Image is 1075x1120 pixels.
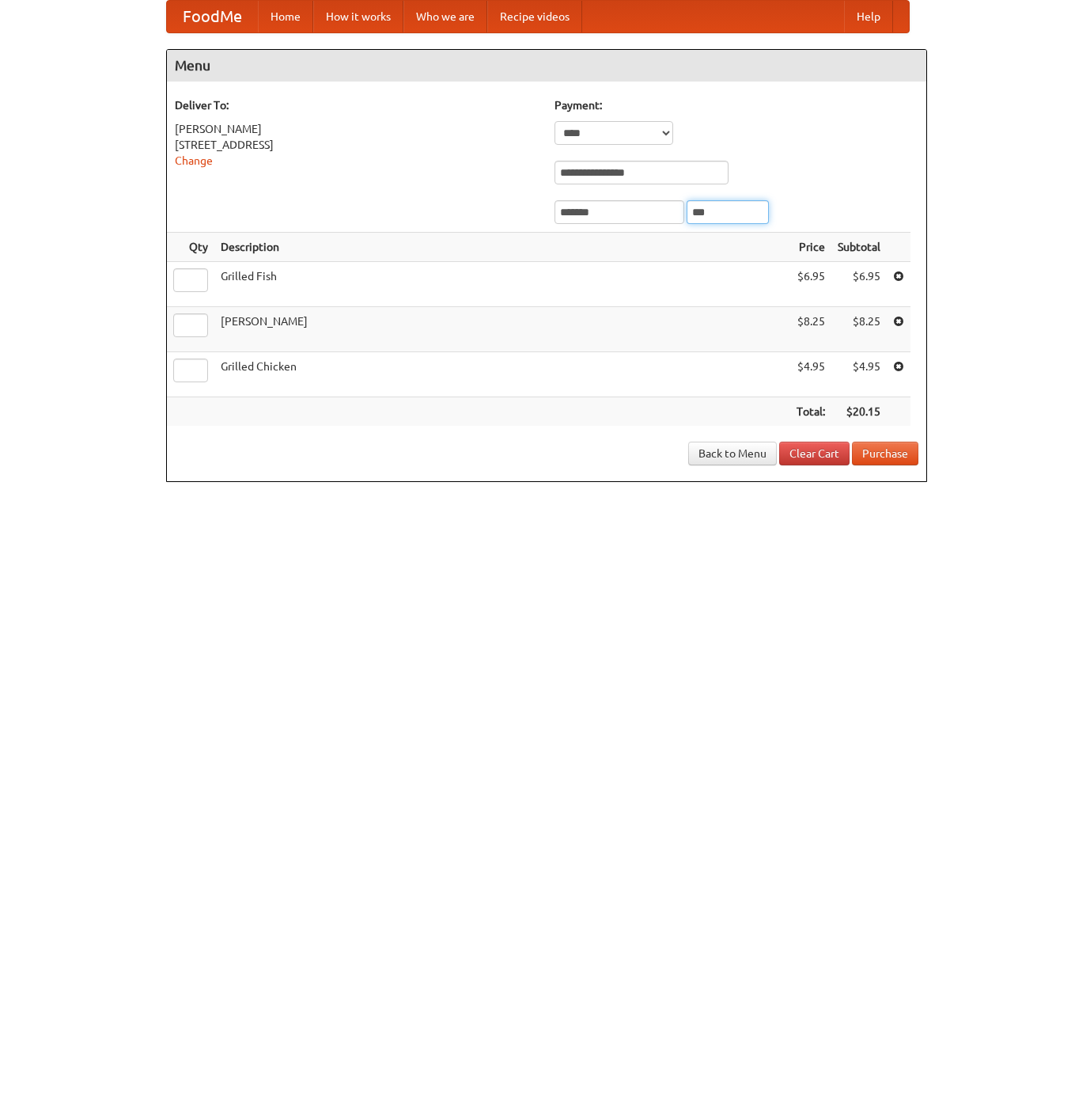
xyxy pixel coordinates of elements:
td: Grilled Chicken [214,352,790,397]
th: Price [790,233,831,262]
td: Grilled Fish [214,262,790,307]
th: Description [214,233,790,262]
th: Subtotal [831,233,887,262]
a: Clear Cart [779,442,850,465]
button: Purchase [852,442,918,465]
td: $6.95 [790,262,831,307]
a: Home [258,1,313,32]
div: [PERSON_NAME] [175,121,539,137]
th: $20.15 [831,397,887,427]
th: Qty [167,233,214,262]
td: $8.25 [790,307,831,352]
h5: Deliver To: [175,97,539,113]
td: [PERSON_NAME] [214,307,790,352]
a: How it works [313,1,403,32]
a: Recipe videos [487,1,582,32]
div: [STREET_ADDRESS] [175,137,539,153]
h5: Payment: [555,97,918,113]
td: $6.95 [831,262,887,307]
a: Change [175,154,213,167]
a: Who we are [403,1,487,32]
a: FoodMe [167,1,258,32]
td: $8.25 [831,307,887,352]
a: Help [844,1,893,32]
td: $4.95 [790,352,831,397]
td: $4.95 [831,352,887,397]
th: Total: [790,397,831,427]
h4: Menu [167,50,926,82]
a: Back to Menu [688,442,777,465]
